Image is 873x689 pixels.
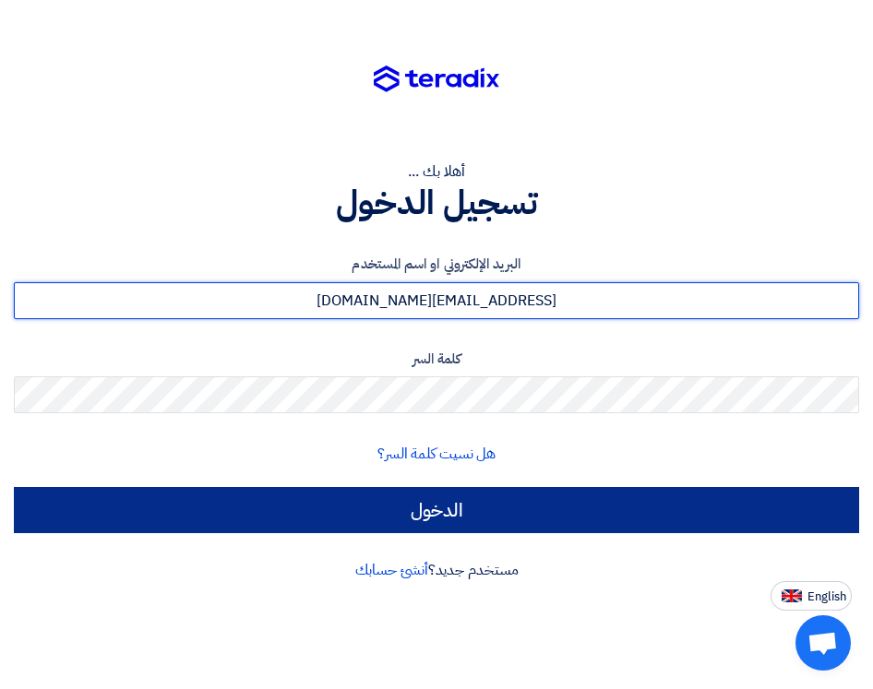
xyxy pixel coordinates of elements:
label: البريد الإلكتروني او اسم المستخدم [14,254,859,275]
div: Open chat [795,615,851,671]
img: en-US.png [782,589,802,603]
input: أدخل بريد العمل الإلكتروني او اسم المستخدم الخاص بك ... [14,282,859,319]
img: Teradix logo [374,65,499,93]
input: الدخول [14,487,859,533]
div: مستخدم جديد؟ [14,559,859,581]
h1: تسجيل الدخول [14,183,859,223]
button: English [771,581,852,611]
div: أهلا بك ... [14,160,859,183]
span: English [807,590,846,603]
a: هل نسيت كلمة السر؟ [377,443,496,465]
label: كلمة السر [14,349,859,370]
a: أنشئ حسابك [355,559,428,581]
